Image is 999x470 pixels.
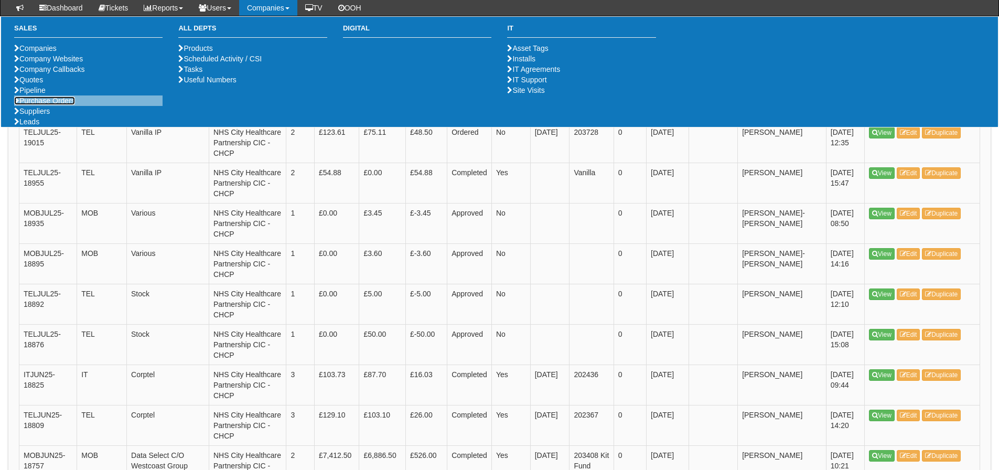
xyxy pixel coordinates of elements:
[314,203,359,243] td: £0.00
[127,284,209,324] td: Stock
[491,122,530,163] td: No
[314,243,359,284] td: £0.00
[447,284,492,324] td: Approved
[507,44,548,52] a: Asset Tags
[869,167,895,179] a: View
[447,203,492,243] td: Approved
[14,44,57,52] a: Companies
[897,289,920,300] a: Edit
[127,324,209,365] td: Stock
[127,163,209,203] td: Vanilla IP
[738,122,826,163] td: [PERSON_NAME]
[507,55,535,63] a: Installs
[359,405,405,445] td: £103.10
[178,76,236,84] a: Useful Numbers
[359,365,405,405] td: £87.70
[922,248,961,260] a: Duplicate
[209,324,286,365] td: NHS City Healthcare Partnership CIC - CHCP
[647,203,689,243] td: [DATE]
[869,248,895,260] a: View
[869,208,895,219] a: View
[826,365,864,405] td: [DATE] 09:44
[738,324,826,365] td: [PERSON_NAME]
[286,163,315,203] td: 2
[897,410,920,421] a: Edit
[359,243,405,284] td: £3.60
[922,410,961,421] a: Duplicate
[570,122,614,163] td: 203728
[647,284,689,324] td: [DATE]
[647,324,689,365] td: [DATE]
[614,163,646,203] td: 0
[869,450,895,462] a: View
[405,324,447,365] td: £-50.00
[647,163,689,203] td: [DATE]
[447,163,492,203] td: Completed
[738,163,826,203] td: [PERSON_NAME]
[77,243,127,284] td: MOB
[922,289,961,300] a: Duplicate
[897,450,920,462] a: Edit
[14,55,83,63] a: Company Websites
[447,324,492,365] td: Approved
[127,122,209,163] td: Vanilla IP
[922,167,961,179] a: Duplicate
[209,243,286,284] td: NHS City Healthcare Partnership CIC - CHCP
[922,450,961,462] a: Duplicate
[343,25,491,38] h3: Digital
[77,365,127,405] td: IT
[314,365,359,405] td: £103.73
[491,243,530,284] td: No
[826,203,864,243] td: [DATE] 08:50
[647,243,689,284] td: [DATE]
[922,369,961,381] a: Duplicate
[314,284,359,324] td: £0.00
[738,243,826,284] td: [PERSON_NAME]-[PERSON_NAME]
[491,163,530,203] td: Yes
[14,65,85,73] a: Company Callbacks
[19,163,77,203] td: TELJUL25-18955
[178,44,212,52] a: Products
[447,122,492,163] td: Ordered
[127,365,209,405] td: Corptel
[507,65,560,73] a: IT Agreements
[359,122,405,163] td: £75.11
[826,284,864,324] td: [DATE] 12:10
[614,243,646,284] td: 0
[14,107,50,115] a: Suppliers
[209,122,286,163] td: NHS City Healthcare Partnership CIC - CHCP
[77,203,127,243] td: MOB
[127,203,209,243] td: Various
[127,243,209,284] td: Various
[405,122,447,163] td: £48.50
[530,122,570,163] td: [DATE]
[405,284,447,324] td: £-5.00
[491,203,530,243] td: No
[826,122,864,163] td: [DATE] 12:35
[127,405,209,445] td: Corptel
[922,329,961,340] a: Duplicate
[491,284,530,324] td: No
[614,405,646,445] td: 0
[869,410,895,421] a: View
[738,203,826,243] td: [PERSON_NAME]-[PERSON_NAME]
[19,122,77,163] td: TELJUL25-19015
[507,86,544,94] a: Site Visits
[14,25,163,38] h3: Sales
[286,324,315,365] td: 1
[647,405,689,445] td: [DATE]
[869,369,895,381] a: View
[738,365,826,405] td: [PERSON_NAME]
[286,122,315,163] td: 2
[447,365,492,405] td: Completed
[897,329,920,340] a: Edit
[314,122,359,163] td: £123.61
[209,203,286,243] td: NHS City Healthcare Partnership CIC - CHCP
[286,243,315,284] td: 1
[447,243,492,284] td: Approved
[570,365,614,405] td: 202436
[359,163,405,203] td: £0.00
[14,76,43,84] a: Quotes
[614,203,646,243] td: 0
[491,365,530,405] td: Yes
